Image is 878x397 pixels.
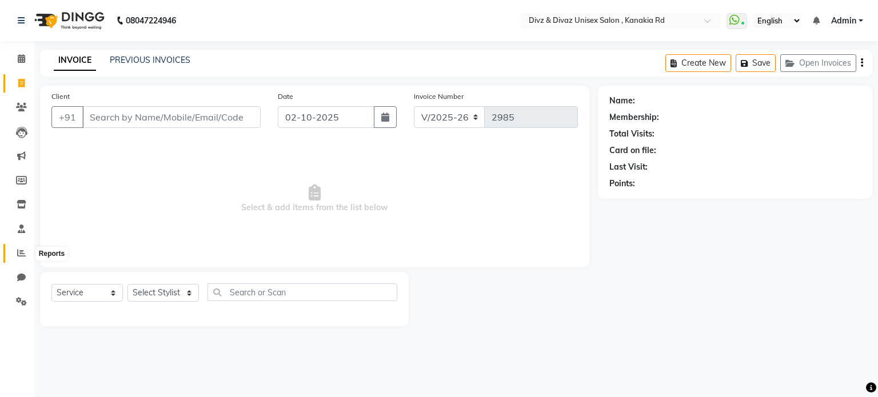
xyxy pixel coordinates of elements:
[82,106,261,128] input: Search by Name/Mobile/Email/Code
[54,50,96,71] a: INVOICE
[609,128,654,140] div: Total Visits:
[51,91,70,102] label: Client
[609,161,648,173] div: Last Visit:
[51,106,83,128] button: +91
[831,15,856,27] span: Admin
[110,55,190,65] a: PREVIOUS INVOICES
[736,54,776,72] button: Save
[609,145,656,157] div: Card on file:
[278,91,293,102] label: Date
[609,111,659,123] div: Membership:
[29,5,107,37] img: logo
[207,283,397,301] input: Search or Scan
[609,178,635,190] div: Points:
[51,142,578,256] span: Select & add items from the list below
[414,91,464,102] label: Invoice Number
[36,247,67,261] div: Reports
[126,5,176,37] b: 08047224946
[665,54,731,72] button: Create New
[780,54,856,72] button: Open Invoices
[609,95,635,107] div: Name:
